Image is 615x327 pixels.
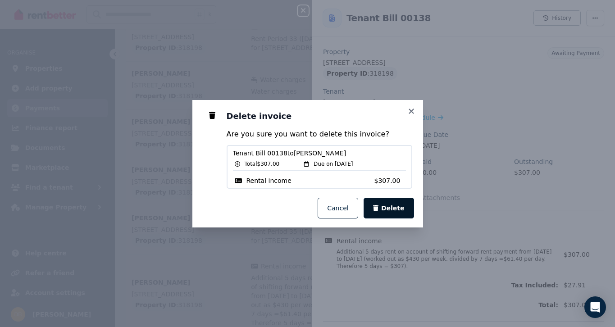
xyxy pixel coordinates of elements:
h3: Delete invoice [227,111,412,122]
span: $307.00 [374,176,406,185]
div: Open Intercom Messenger [584,296,606,318]
span: Rental income [246,176,292,185]
p: Are you sure you want to delete this invoice? [227,129,412,140]
button: Cancel [318,198,358,218]
span: Due on [DATE] [314,160,353,168]
span: Total $307.00 [245,160,280,168]
span: Delete [381,204,405,213]
span: Tenant Bill 00138 to [PERSON_NAME] [233,149,406,158]
button: Delete [364,198,414,218]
